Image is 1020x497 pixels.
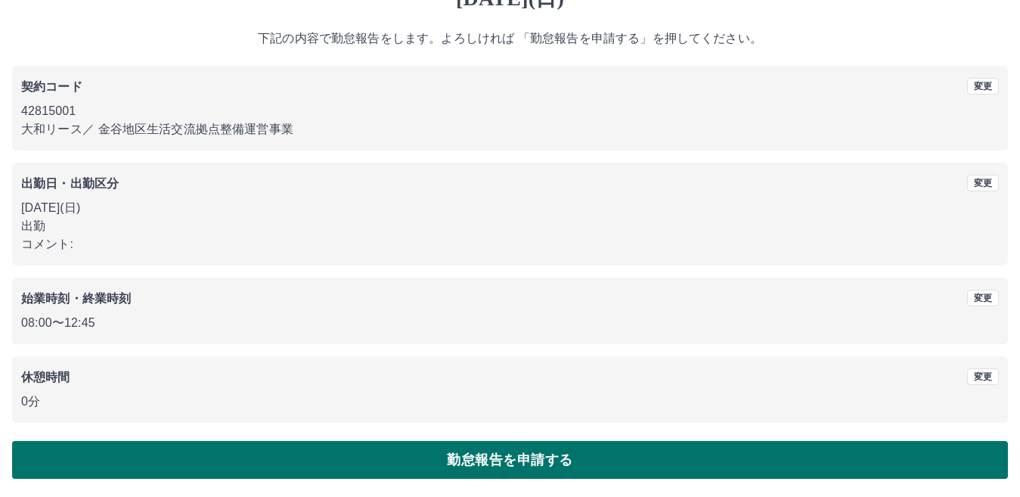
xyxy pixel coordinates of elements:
[21,292,131,305] b: 始業時刻・終業時刻
[21,314,999,332] p: 08:00 〜 12:45
[21,371,70,384] b: 休憩時間
[21,217,999,235] p: 出勤
[21,80,82,93] b: 契約コード
[21,393,999,411] p: 0分
[12,30,1008,48] p: 下記の内容で勤怠報告をします。よろしければ 「勤怠報告を申請する」を押してください。
[967,368,999,385] button: 変更
[12,441,1008,479] button: 勤怠報告を申請する
[21,235,999,253] p: コメント:
[967,78,999,95] button: 変更
[21,120,999,138] p: 大和リース ／ 金谷地区生活交流拠点整備運営事業
[21,177,119,190] b: 出勤日・出勤区分
[967,175,999,191] button: 変更
[21,199,999,217] p: [DATE](日)
[21,102,999,120] p: 42815001
[967,290,999,306] button: 変更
